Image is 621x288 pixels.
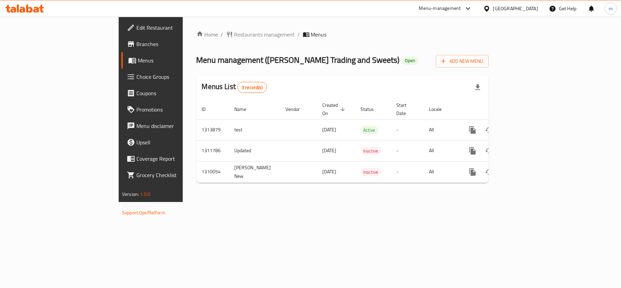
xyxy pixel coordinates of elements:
[419,4,461,13] div: Menu-management
[464,122,481,138] button: more
[136,155,217,163] span: Coverage Report
[391,119,424,140] td: -
[424,161,459,183] td: All
[481,143,497,159] button: Change Status
[136,40,217,48] span: Branches
[361,147,381,155] span: Inactive
[196,52,400,68] span: Menu management ( [PERSON_NAME] Trading and Sweets )
[391,140,424,161] td: -
[121,101,222,118] a: Promotions
[138,56,217,64] span: Menus
[436,55,489,68] button: Add New Menu
[136,171,217,179] span: Grocery Checklist
[464,164,481,180] button: more
[429,105,451,113] span: Locale
[237,82,267,93] div: Total records count
[140,190,150,199] span: 1.0.0
[481,122,497,138] button: Change Status
[323,125,337,134] span: [DATE]
[121,19,222,36] a: Edit Restaurant
[121,118,222,134] a: Menu disclaimer
[238,84,267,91] span: 3 record(s)
[121,85,222,101] a: Coupons
[609,5,613,12] span: m
[136,89,217,97] span: Coupons
[323,167,337,176] span: [DATE]
[493,5,538,12] div: [GEOGRAPHIC_DATA]
[122,190,139,199] span: Version:
[391,161,424,183] td: -
[121,52,222,69] a: Menus
[136,105,217,114] span: Promotions
[424,119,459,140] td: All
[424,140,459,161] td: All
[286,105,309,113] span: Vendor
[361,126,378,134] span: Active
[136,24,217,32] span: Edit Restaurant
[122,208,165,217] a: Support.OpsPlatform
[402,57,418,65] div: Open
[226,30,295,39] a: Restaurants management
[121,69,222,85] a: Choice Groups
[397,101,416,117] span: Start Date
[202,82,267,93] h2: Menus List
[441,57,483,66] span: Add New Menu
[136,138,217,146] span: Upsell
[298,30,300,39] li: /
[234,30,295,39] span: Restaurants management
[235,105,255,113] span: Name
[202,105,215,113] span: ID
[122,201,153,210] span: Get support on:
[121,150,222,167] a: Coverage Report
[323,101,347,117] span: Created On
[311,30,327,39] span: Menus
[323,146,337,155] span: [DATE]
[121,167,222,183] a: Grocery Checklist
[470,79,486,96] div: Export file
[136,122,217,130] span: Menu disclaimer
[229,140,280,161] td: Updated
[121,134,222,150] a: Upsell
[361,105,383,113] span: Status
[464,143,481,159] button: more
[229,119,280,140] td: test
[196,99,535,183] table: enhanced table
[481,164,497,180] button: Change Status
[136,73,217,81] span: Choice Groups
[229,161,280,183] td: [PERSON_NAME] New
[402,58,418,63] span: Open
[121,36,222,52] a: Branches
[196,30,489,39] nav: breadcrumb
[361,168,381,176] span: Inactive
[459,99,535,120] th: Actions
